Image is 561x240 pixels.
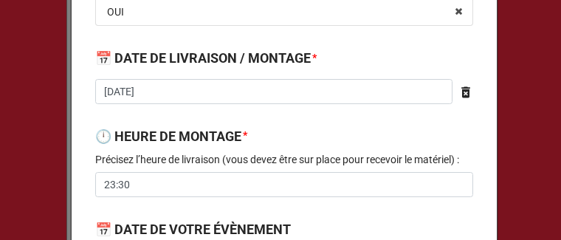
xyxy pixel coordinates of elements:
[95,219,291,240] label: 📅 DATE DE VOTRE ÉVÈNEMENT
[95,126,241,147] label: 🕛 HEURE DE MONTAGE
[95,152,473,167] p: Précisez l’heure de livraison (vous devez être sur place pour recevoir le matériel) :
[95,79,452,104] input: Date
[95,48,311,69] label: 📅 DATE DE LIVRAISON / MONTAGE
[107,7,124,17] div: OUI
